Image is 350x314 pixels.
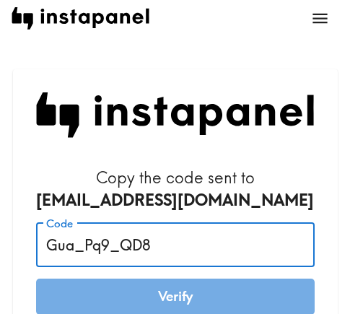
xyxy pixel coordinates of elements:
img: Instapanel [36,92,315,138]
h6: Copy the code sent to [36,167,315,211]
img: instapanel [12,7,149,30]
div: [EMAIL_ADDRESS][DOMAIN_NAME] [36,189,315,211]
label: Code [46,216,73,232]
input: xxx_xxx_xxx [36,222,315,267]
